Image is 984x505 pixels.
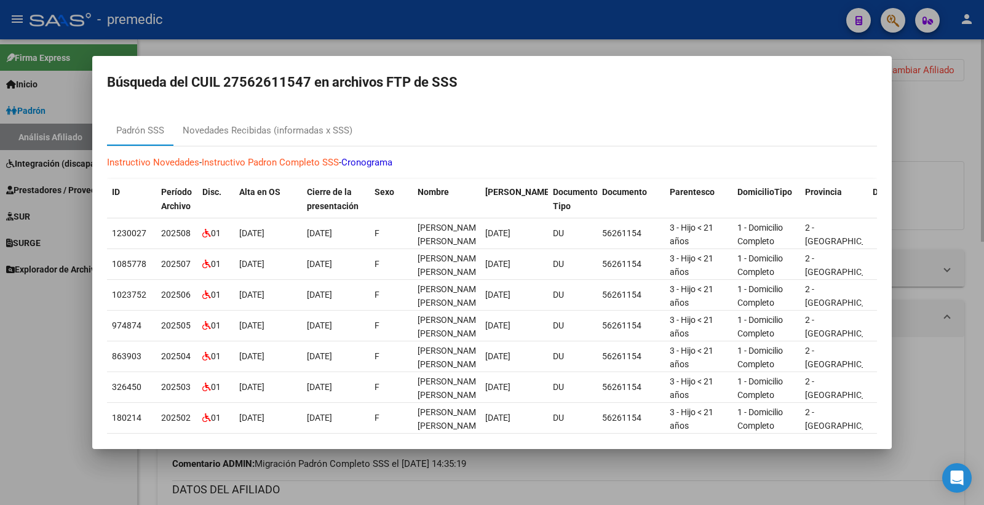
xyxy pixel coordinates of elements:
[239,382,264,392] span: [DATE]
[602,411,660,425] div: 56261154
[202,257,229,271] div: 01
[602,349,660,364] div: 56261154
[670,346,713,370] span: 3 - Hijo < 21 años
[553,349,592,364] div: DU
[485,228,510,238] span: [DATE]
[553,319,592,333] div: DU
[307,228,332,238] span: [DATE]
[375,320,379,330] span: F
[307,413,332,423] span: [DATE]
[161,259,191,269] span: 202507
[670,315,713,339] span: 3 - Hijo < 21 años
[602,319,660,333] div: 56261154
[418,407,483,431] span: CORONEL PRISCILA ORIANA
[112,320,141,330] span: 974874
[553,380,592,394] div: DU
[800,179,868,220] datatable-header-cell: Provincia
[805,223,888,247] span: 2 - [GEOGRAPHIC_DATA]
[197,179,234,220] datatable-header-cell: Disc.
[670,376,713,400] span: 3 - Hijo < 21 años
[553,187,598,211] span: Documento Tipo
[375,187,394,197] span: Sexo
[737,223,783,247] span: 1 - Domicilio Completo
[597,179,665,220] datatable-header-cell: Documento
[202,319,229,333] div: 01
[161,413,191,423] span: 202502
[341,157,392,168] a: Cronograma
[239,228,264,238] span: [DATE]
[732,179,800,220] datatable-header-cell: DomicilioTipo
[485,382,510,392] span: [DATE]
[107,179,156,220] datatable-header-cell: ID
[156,179,197,220] datatable-header-cell: Período Archivo
[202,411,229,425] div: 01
[670,284,713,308] span: 3 - Hijo < 21 años
[737,346,783,370] span: 1 - Domicilio Completo
[107,156,877,170] p: - -
[161,351,191,361] span: 202504
[413,179,480,220] datatable-header-cell: Nombre
[670,187,715,197] span: Parentesco
[737,376,783,400] span: 1 - Domicilio Completo
[602,226,660,241] div: 56261154
[202,157,339,168] a: Instructivo Padron Completo SSS
[307,351,332,361] span: [DATE]
[602,288,660,302] div: 56261154
[553,257,592,271] div: DU
[370,179,413,220] datatable-header-cell: Sexo
[307,259,332,269] span: [DATE]
[302,179,370,220] datatable-header-cell: Cierre de la presentación
[418,315,483,339] span: CORONEL PRISCILA ORIANA
[234,179,302,220] datatable-header-cell: Alta en OS
[116,124,164,138] div: Padrón SSS
[239,320,264,330] span: [DATE]
[553,411,592,425] div: DU
[737,253,783,277] span: 1 - Domicilio Completo
[805,346,888,370] span: 2 - [GEOGRAPHIC_DATA]
[868,179,935,220] datatable-header-cell: Departamento
[112,382,141,392] span: 326450
[737,315,783,339] span: 1 - Domicilio Completo
[480,179,548,220] datatable-header-cell: Fecha Nac.
[805,187,842,197] span: Provincia
[202,187,221,197] span: Disc.
[485,320,510,330] span: [DATE]
[202,380,229,394] div: 01
[375,228,379,238] span: F
[418,253,483,277] span: CORONEL PRISCILA ORIANA
[161,228,191,238] span: 202508
[202,288,229,302] div: 01
[375,259,379,269] span: F
[805,376,888,400] span: 2 - [GEOGRAPHIC_DATA]
[112,187,120,197] span: ID
[112,228,146,238] span: 1230027
[107,157,199,168] a: Instructivo Novedades
[112,413,141,423] span: 180214
[805,253,888,277] span: 2 - [GEOGRAPHIC_DATA]
[418,346,483,370] span: CORONEL PRISCILA ORIANA
[307,382,332,392] span: [DATE]
[485,259,510,269] span: [DATE]
[161,320,191,330] span: 202505
[307,187,359,211] span: Cierre de la presentación
[602,380,660,394] div: 56261154
[112,259,146,269] span: 1085778
[202,349,229,364] div: 01
[942,463,972,493] div: Open Intercom Messenger
[602,187,647,197] span: Documento
[375,413,379,423] span: F
[307,320,332,330] span: [DATE]
[307,290,332,300] span: [DATE]
[183,124,352,138] div: Novedades Recibidas (informadas x SSS)
[485,187,554,197] span: [PERSON_NAME].
[418,376,483,400] span: CORONEL PRISCILA ORIANA
[548,179,597,220] datatable-header-cell: Documento Tipo
[670,253,713,277] span: 3 - Hijo < 21 años
[553,226,592,241] div: DU
[239,413,264,423] span: [DATE]
[485,351,510,361] span: [DATE]
[737,187,792,197] span: DomicilioTipo
[553,288,592,302] div: DU
[375,382,379,392] span: F
[485,290,510,300] span: [DATE]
